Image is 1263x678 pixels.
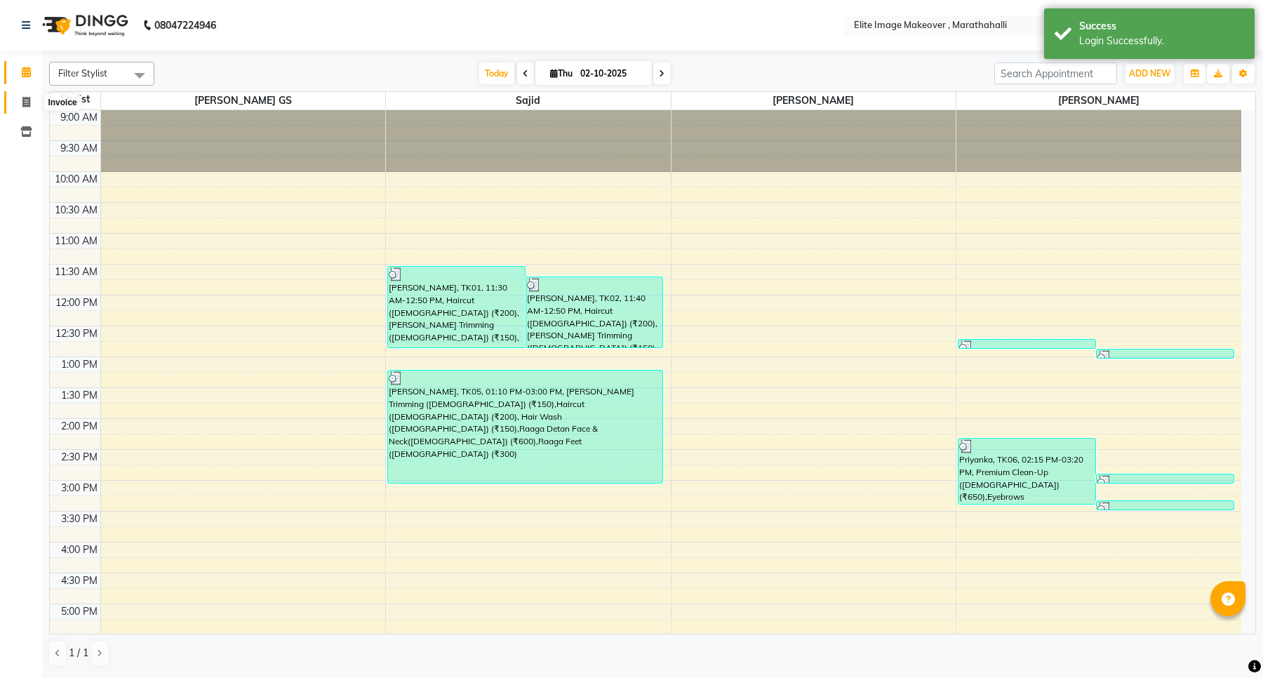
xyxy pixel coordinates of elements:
div: Priyanka, TK06, 02:15 PM-03:20 PM, Premium Clean-Up ([DEMOGRAPHIC_DATA]) (₹650),Eyebrows ([DEMOGR... [958,439,1095,504]
span: Filter Stylist [58,67,107,79]
input: 2025-10-02 [576,63,646,84]
span: [PERSON_NAME] [956,92,1241,109]
div: Invoice [44,94,80,111]
button: ADD NEW [1125,64,1174,84]
div: 10:00 AM [52,172,100,187]
div: 1:00 PM [58,357,100,372]
div: 1:30 PM [58,388,100,403]
div: 5:00 PM [58,604,100,619]
div: 11:00 AM [52,234,100,248]
div: 11:30 AM [52,265,100,279]
div: [PERSON_NAME], TK05, 01:10 PM-03:00 PM, [PERSON_NAME] Trimming ([DEMOGRAPHIC_DATA]) (₹150),Haircu... [388,371,662,483]
span: ADD NEW [1129,68,1170,79]
div: 9:30 AM [58,141,100,156]
div: 12:00 PM [53,295,100,310]
div: 12:30 PM [53,326,100,341]
b: 08047224946 [154,6,216,45]
input: Search Appointment [994,62,1117,84]
div: [PERSON_NAME], TK02, 12:50 PM-01:00 PM, Eyebrows ([DEMOGRAPHIC_DATA]) (₹50) [1097,350,1234,358]
div: 3:30 PM [58,512,100,526]
span: Sajid [386,92,671,109]
span: Thu [547,68,576,79]
div: 4:00 PM [58,543,100,557]
div: [PERSON_NAME], TK01, 11:30 AM-12:50 PM, Haircut ([DEMOGRAPHIC_DATA]) (₹200),[PERSON_NAME] Trimmin... [388,267,525,347]
div: Success [1079,19,1244,34]
div: Ramya, TK03, 12:40 PM-12:50 PM, Eyebrows ([DEMOGRAPHIC_DATA]) (₹50) [958,340,1095,348]
div: Login Successfully. [1079,34,1244,48]
div: 4:30 PM [58,573,100,588]
div: [PERSON_NAME], TK02, 11:40 AM-12:50 PM, Haircut ([DEMOGRAPHIC_DATA]) (₹200),[PERSON_NAME] Trimmin... [526,277,663,347]
div: kobita, TK07, 03:15 PM-03:25 PM, Eyebrows ([DEMOGRAPHIC_DATA]) (₹50) [1097,501,1234,510]
span: [PERSON_NAME] [671,92,956,109]
div: 2:30 PM [58,450,100,465]
div: 10:30 AM [52,203,100,218]
span: 1 / 1 [69,646,88,660]
span: [PERSON_NAME] GS [101,92,386,109]
div: sita, TK04, 02:50 PM-03:00 PM, Eyebrows ([DEMOGRAPHIC_DATA]) (₹50) [1097,474,1234,483]
div: 9:00 AM [58,110,100,125]
div: 3:00 PM [58,481,100,496]
img: logo [36,6,132,45]
span: Today [479,62,514,84]
div: 2:00 PM [58,419,100,434]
